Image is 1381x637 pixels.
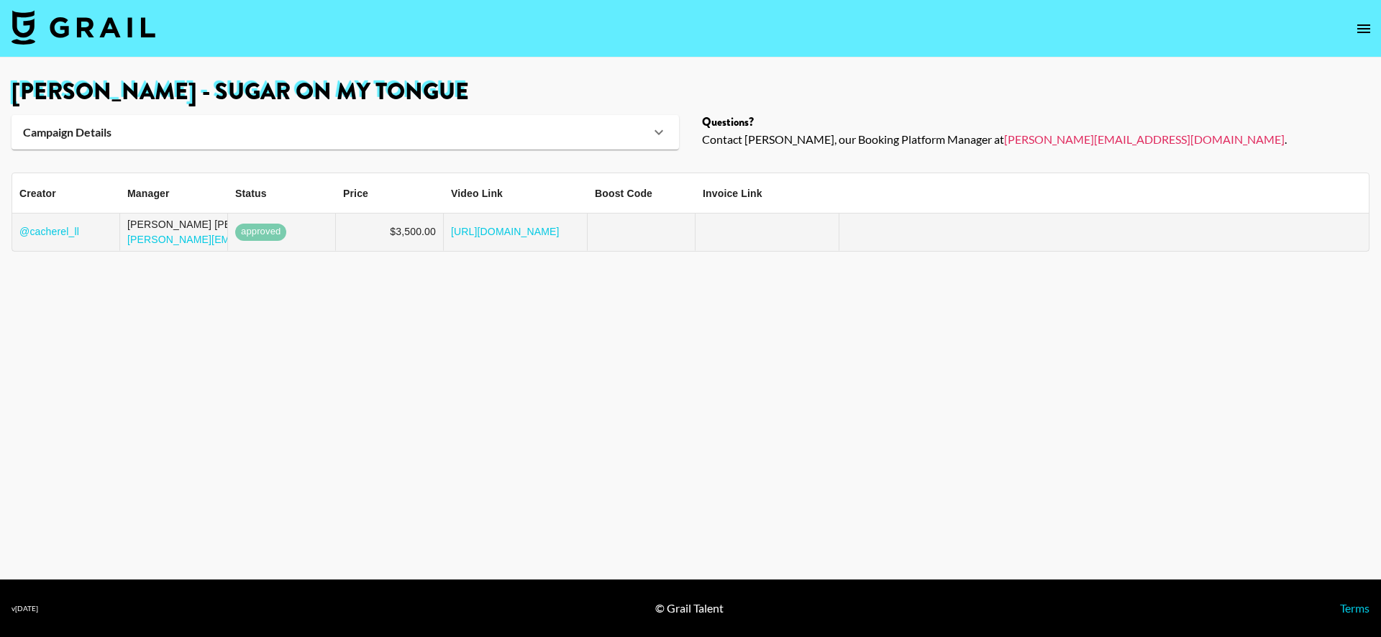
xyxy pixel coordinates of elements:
div: Price [343,173,368,214]
div: Creator [12,173,120,214]
div: Video Link [451,173,503,214]
a: [URL][DOMAIN_NAME] [451,224,560,239]
div: Boost Code [595,173,652,214]
div: Video Link [444,173,588,214]
div: v [DATE] [12,604,38,613]
button: open drawer [1349,14,1378,43]
div: Boost Code [588,173,696,214]
img: Grail Talent [12,10,155,45]
div: Price [336,173,444,214]
div: Manager [127,173,170,214]
strong: Campaign Details [23,125,111,139]
iframe: Drift Widget Chat Controller [1309,565,1364,620]
div: Creator [19,173,56,214]
div: © Grail Talent [655,601,724,615]
div: Status [235,173,267,214]
a: @cacherel_ll [19,224,79,239]
div: Invoice Link [703,173,762,214]
div: Manager [120,173,228,214]
h1: [PERSON_NAME] - Sugar on my tongue [12,81,1369,104]
div: [PERSON_NAME] [PERSON_NAME] [127,217,386,232]
div: Invoice Link [696,173,839,214]
div: Status [228,173,336,214]
a: [PERSON_NAME][EMAIL_ADDRESS][DOMAIN_NAME] [1004,132,1285,146]
div: Campaign Details [12,115,679,150]
div: Questions? [702,115,1369,129]
div: $3,500.00 [390,224,436,239]
span: approved [235,225,286,239]
a: [PERSON_NAME][EMAIL_ADDRESS][DOMAIN_NAME] [127,234,386,245]
div: Contact [PERSON_NAME], our Booking Platform Manager at . [702,132,1369,147]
